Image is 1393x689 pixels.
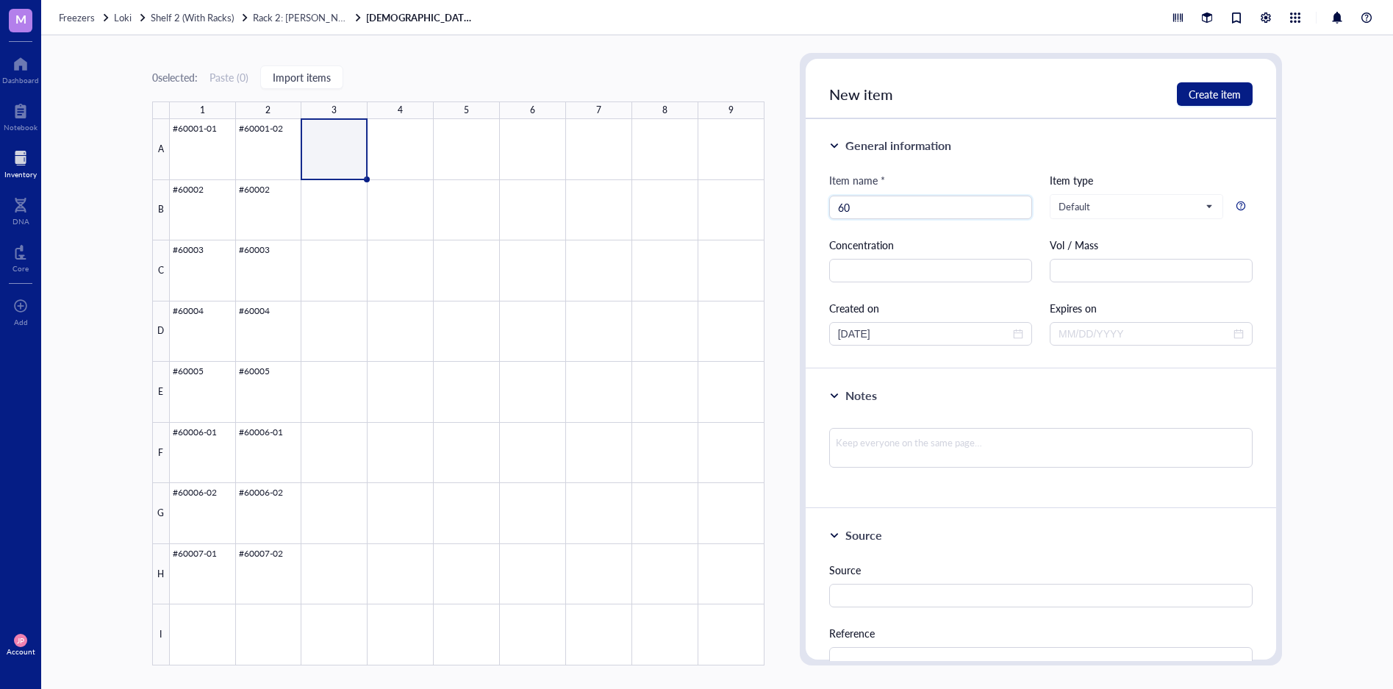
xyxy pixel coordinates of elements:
a: Core [12,240,29,273]
div: Reference [829,625,1253,641]
div: Vol / Mass [1050,237,1253,253]
button: Paste (0) [210,65,248,89]
div: 6 [530,101,535,119]
div: 7 [596,101,601,119]
div: Notebook [4,123,37,132]
div: I [152,604,170,665]
div: Source [829,562,1253,578]
div: 2 [265,101,271,119]
div: 4 [398,101,403,119]
div: Core [12,264,29,273]
span: New item [829,84,893,104]
span: Loki [114,10,132,24]
span: Default [1059,200,1211,213]
div: G [152,483,170,544]
div: F [152,423,170,484]
a: Dashboard [2,52,39,85]
div: General information [845,137,951,154]
input: MM/DD/YYYY [1059,326,1231,342]
div: Item name [829,172,885,188]
div: DNA [12,217,29,226]
div: 8 [662,101,667,119]
div: B [152,180,170,241]
div: 3 [332,101,337,119]
span: Shelf 2 (With Racks) [151,10,234,24]
a: Freezers [59,11,111,24]
div: Dashboard [2,76,39,85]
span: Freezers [59,10,95,24]
div: Account [7,647,35,656]
div: Notes [845,387,877,404]
a: Loki [114,11,148,24]
div: 0 selected: [152,69,198,85]
div: C [152,240,170,301]
div: A [152,119,170,180]
span: M [15,10,26,28]
div: E [152,362,170,423]
button: Import items [260,65,343,89]
a: DNA [12,193,29,226]
a: Shelf 2 (With Racks)Rack 2: [PERSON_NAME]/[PERSON_NAME] Lab (EPICenter) [151,11,363,24]
div: 5 [464,101,469,119]
span: Rack 2: [PERSON_NAME]/[PERSON_NAME] Lab (EPICenter) [253,10,511,24]
div: H [152,544,170,605]
span: JP [17,636,24,645]
div: Created on [829,300,1032,316]
div: Add [14,318,28,326]
div: Inventory [4,170,37,179]
input: MM/DD/YYYY [838,326,1010,342]
div: Item type [1050,172,1253,188]
div: 9 [728,101,734,119]
span: Import items [273,71,331,83]
div: Source [845,526,882,544]
span: Create item [1189,88,1241,100]
div: Expires on [1050,300,1253,316]
a: [DEMOGRAPHIC_DATA] [MEDICAL_DATA] [366,11,476,24]
div: 1 [200,101,205,119]
div: Concentration [829,237,1032,253]
div: D [152,301,170,363]
a: Notebook [4,99,37,132]
a: Inventory [4,146,37,179]
button: Create item [1177,82,1253,106]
